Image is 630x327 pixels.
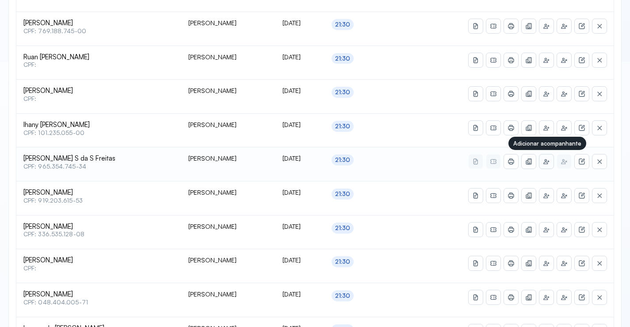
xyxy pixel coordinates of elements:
[283,256,317,264] div: [DATE]
[23,223,174,231] span: [PERSON_NAME]
[283,121,317,129] div: [DATE]
[283,189,317,196] div: [DATE]
[335,21,351,28] div: 21:30
[335,224,351,232] div: 21:30
[335,190,351,198] div: 21:30
[23,87,174,95] span: [PERSON_NAME]
[335,156,351,164] div: 21:30
[335,292,351,300] div: 21:30
[23,231,174,238] span: CPF: 336.535.128-08
[23,197,174,204] span: CPF: 919.203.615-53
[335,55,351,62] div: 21:30
[188,87,269,95] div: [PERSON_NAME]
[335,258,351,265] div: 21:30
[283,87,317,95] div: [DATE]
[23,53,174,62] span: Ruan [PERSON_NAME]
[283,19,317,27] div: [DATE]
[335,123,351,130] div: 21:30
[23,189,174,197] span: [PERSON_NAME]
[23,154,174,163] span: [PERSON_NAME] S da S Freitas
[23,265,174,272] span: CPF:
[23,256,174,265] span: [PERSON_NAME]
[23,121,174,129] span: Ihany [PERSON_NAME]
[23,129,174,137] span: CPF: 101.235.055-00
[188,256,269,264] div: [PERSON_NAME]
[188,223,269,231] div: [PERSON_NAME]
[188,53,269,61] div: [PERSON_NAME]
[23,19,174,27] span: [PERSON_NAME]
[23,290,174,299] span: [PERSON_NAME]
[188,189,269,196] div: [PERSON_NAME]
[188,19,269,27] div: [PERSON_NAME]
[23,299,174,306] span: CPF: 048.404.005-71
[283,223,317,231] div: [DATE]
[283,53,317,61] div: [DATE]
[283,154,317,162] div: [DATE]
[188,121,269,129] div: [PERSON_NAME]
[23,163,174,170] span: CPF: 965.354.745-34
[23,27,174,35] span: CPF: 769.188.745-00
[283,290,317,298] div: [DATE]
[188,290,269,298] div: [PERSON_NAME]
[23,95,174,103] span: CPF:
[23,61,174,69] span: CPF:
[335,88,351,96] div: 21:30
[188,154,269,162] div: [PERSON_NAME]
